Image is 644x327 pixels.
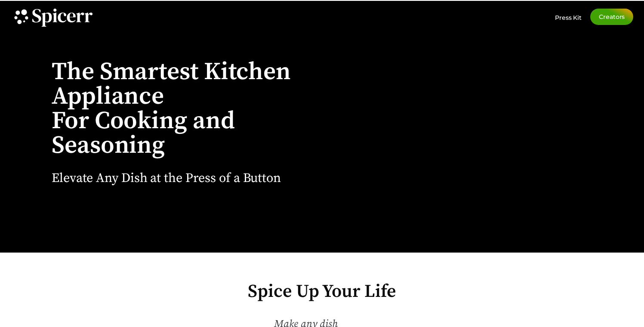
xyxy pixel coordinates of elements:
[555,9,582,22] a: Press Kit
[590,9,633,25] a: Creators
[555,14,582,22] span: Press Kit
[52,172,281,185] h2: Elevate Any Dish at the Press of a Button
[599,14,625,20] span: Creators
[52,60,297,158] h1: The Smartest Kitchen Appliance For Cooking and Seasoning
[43,283,602,301] h2: Spice Up Your Life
